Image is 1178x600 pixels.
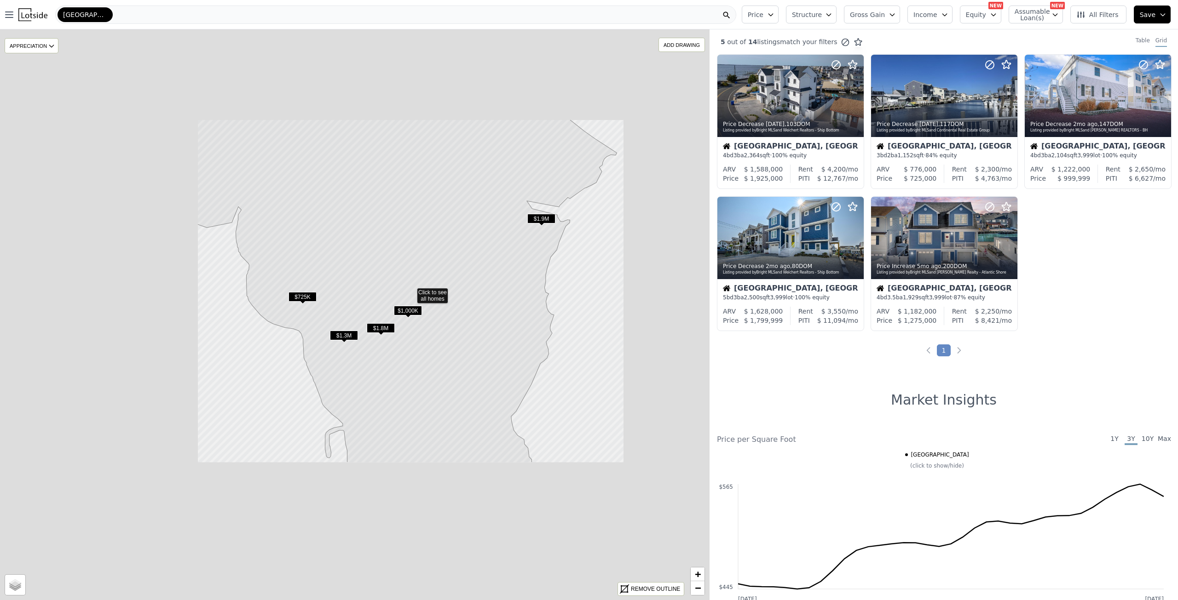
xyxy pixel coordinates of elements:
button: Structure [786,6,837,23]
div: /mo [813,307,858,316]
span: + [695,568,701,580]
img: House [877,285,884,292]
div: [GEOGRAPHIC_DATA], [GEOGRAPHIC_DATA] [877,285,1012,294]
span: $ 1,222,000 [1051,166,1091,173]
span: Price [748,10,763,19]
img: House [1030,143,1038,150]
div: Listing provided by Bright MLS and [PERSON_NAME] REALTORS - BH [1030,128,1166,133]
div: NEW [1050,2,1065,9]
div: REMOVE OUTLINE [631,585,680,593]
span: $1,000K [394,306,422,315]
div: Price Decrease , 80 DOM [723,263,859,270]
img: House [723,143,730,150]
div: Listing provided by Bright MLS and Weichert Realtors - Ship Bottom [723,270,859,275]
div: APPRECIATION [5,38,58,53]
div: Price [723,174,739,183]
span: $ 1,182,000 [898,308,937,315]
span: $ 4,200 [821,166,846,173]
span: $ 2,650 [1129,166,1153,173]
div: PITI [798,316,810,325]
a: Previous page [924,346,933,355]
div: 4 bd 3 ba sqft · 100% equity [723,152,858,159]
a: Zoom out [691,581,704,595]
div: Listing provided by Bright MLS and Weichert Realtors - Ship Bottom [723,128,859,133]
div: /mo [967,307,1012,316]
div: Rent [798,165,813,174]
time: 2025-06-11 01:10 [1073,121,1097,127]
div: PITI [952,316,964,325]
span: 3,999 [1077,152,1093,159]
span: $ 3,550 [821,308,846,315]
div: [GEOGRAPHIC_DATA], [GEOGRAPHIC_DATA] [723,285,858,294]
span: $1.8M [367,323,395,333]
div: Price Decrease , 147 DOM [1030,120,1166,128]
div: $1.9M [527,214,555,227]
a: Zoom in [691,567,704,581]
div: /mo [810,316,858,325]
text: $445 [719,584,733,590]
div: Rent [1106,165,1120,174]
span: $ 2,250 [975,308,999,315]
span: $ 725,000 [904,175,936,182]
div: /mo [964,316,1012,325]
span: $ 12,767 [817,175,846,182]
div: Price [723,316,739,325]
a: Price Decrease 2mo ago,80DOMListing provided byBright MLSand Weichert Realtors - Ship BottomHouse... [717,196,863,331]
div: Rent [952,307,967,316]
span: 2,500 [744,294,760,301]
img: House [723,285,730,292]
span: Equity [966,10,986,19]
span: $ 4,763 [975,175,999,182]
span: 1Y [1108,434,1121,445]
div: NEW [988,2,1003,9]
span: Income [913,10,937,19]
div: $1.3M [330,331,358,344]
span: 3Y [1125,434,1138,445]
time: 2025-07-17 13:19 [919,121,938,127]
div: 3 bd 2 ba sqft · 84% equity [877,152,1012,159]
span: $ 1,275,000 [898,317,937,324]
h1: Market Insights [891,392,997,408]
span: 2,364 [744,152,760,159]
div: /mo [813,165,858,174]
time: 2025-03-25 12:50 [917,263,941,269]
span: 2,104 [1051,152,1067,159]
button: Price [742,6,779,23]
button: Save [1134,6,1171,23]
button: Gross Gain [844,6,900,23]
span: [GEOGRAPHIC_DATA] [911,451,969,458]
a: Price Decrease 2mo ago,147DOMListing provided byBright MLSand [PERSON_NAME] REALTORS - BHHouse[GE... [1024,54,1171,189]
span: $ 1,588,000 [744,166,783,173]
div: PITI [798,174,810,183]
div: Table [1136,37,1150,47]
div: PITI [1106,174,1117,183]
div: (click to show/hide) [710,462,1164,469]
div: Price per Square Foot [717,434,944,445]
a: Layers [5,575,25,595]
span: $ 1,925,000 [744,175,783,182]
span: Structure [792,10,821,19]
div: Price [877,316,892,325]
span: $ 1,628,000 [744,308,783,315]
div: Listing provided by Bright MLS and Continental Real Estate Group [877,128,1013,133]
div: 5 bd 3 ba sqft lot · 100% equity [723,294,858,301]
div: ARV [877,165,889,174]
div: [GEOGRAPHIC_DATA], [GEOGRAPHIC_DATA] [1030,143,1166,152]
div: /mo [1120,165,1166,174]
ul: Pagination [710,346,1178,355]
text: $565 [719,484,733,490]
span: Max [1158,434,1171,445]
div: ADD DRAWING [659,38,704,51]
a: Price Decrease [DATE],117DOMListing provided byBright MLSand Continental Real Estate GroupHouse[G... [871,54,1017,189]
a: Price Increase 5mo ago,200DOMListing provided byBright MLSand [PERSON_NAME] Realty - Atlantic Sho... [871,196,1017,331]
span: $725K [289,292,317,302]
div: Price Increase , 200 DOM [877,263,1013,270]
span: 14 [746,38,757,46]
div: /mo [964,174,1012,183]
div: ARV [1030,165,1043,174]
span: 5 [721,38,725,46]
div: PITI [952,174,964,183]
a: Next page [954,346,964,355]
div: Rent [952,165,967,174]
span: $1.3M [330,331,358,340]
